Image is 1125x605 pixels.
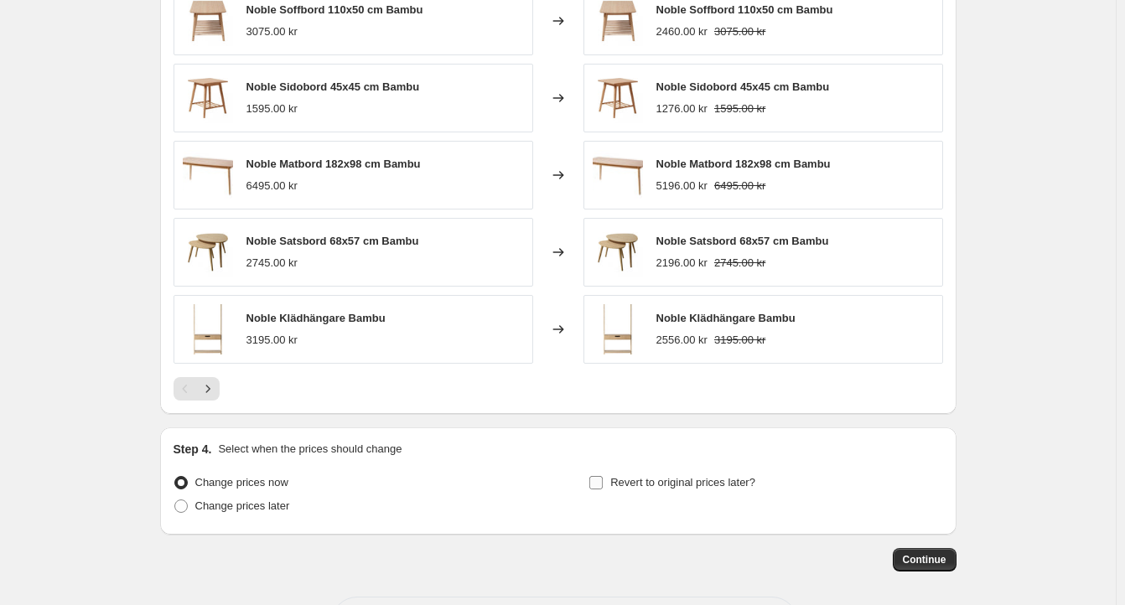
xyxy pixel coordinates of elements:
[656,158,831,170] span: Noble Matbord 182x98 cm Bambu
[903,553,946,566] span: Continue
[714,332,765,349] strike: 3195.00 kr
[656,3,833,16] span: Noble Soffbord 110x50 cm Bambu
[610,476,755,489] span: Revert to original prices later?
[714,23,765,40] strike: 3075.00 kr
[714,255,765,271] strike: 2745.00 kr
[183,227,233,277] img: 2161302_80x.jpg
[174,441,212,458] h2: Step 4.
[195,499,290,512] span: Change prices later
[196,377,220,401] button: Next
[246,101,298,117] div: 1595.00 kr
[246,332,298,349] div: 3195.00 kr
[195,476,288,489] span: Change prices now
[714,101,765,117] strike: 1595.00 kr
[183,304,233,354] img: 5166002_1_80x.jpg
[714,178,765,194] strike: 6495.00 kr
[183,150,233,200] img: 2160002_7_80x.jpg
[593,304,643,354] img: 5166002_1_80x.jpg
[246,80,420,93] span: Noble Sidobord 45x45 cm Bambu
[893,548,957,571] button: Continue
[656,235,829,247] span: Noble Satsbord 68x57 cm Bambu
[656,312,796,324] span: Noble Klädhängare Bambu
[656,332,708,349] div: 2556.00 kr
[183,73,233,123] img: 3157002_1_80x.jpg
[593,150,643,200] img: 2160002_7_80x.jpg
[218,441,402,458] p: Select when the prices should change
[246,255,298,271] div: 2745.00 kr
[656,80,830,93] span: Noble Sidobord 45x45 cm Bambu
[246,235,419,247] span: Noble Satsbord 68x57 cm Bambu
[656,178,708,194] div: 5196.00 kr
[246,158,421,170] span: Noble Matbord 182x98 cm Bambu
[246,3,423,16] span: Noble Soffbord 110x50 cm Bambu
[246,178,298,194] div: 6495.00 kr
[656,255,708,271] div: 2196.00 kr
[656,23,708,40] div: 2460.00 kr
[656,101,708,117] div: 1276.00 kr
[174,377,220,401] nav: Pagination
[593,73,643,123] img: 3157002_1_80x.jpg
[246,23,298,40] div: 3075.00 kr
[246,312,386,324] span: Noble Klädhängare Bambu
[593,227,643,277] img: 2161302_80x.jpg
